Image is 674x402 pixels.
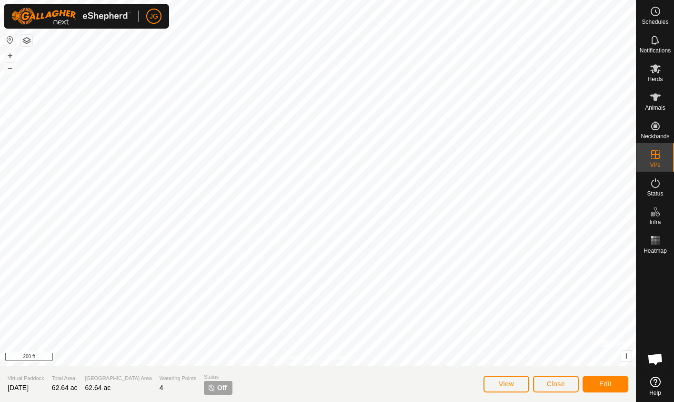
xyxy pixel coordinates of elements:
button: + [4,50,16,62]
span: Animals [645,105,665,111]
span: Herds [647,76,663,82]
span: Neckbands [641,134,669,139]
span: Watering Points [160,374,196,382]
span: Edit [599,380,612,388]
span: Total Area [52,374,78,382]
span: 62.64 ac [52,384,78,392]
span: Status [204,373,232,381]
span: Heatmap [644,248,667,254]
span: 62.64 ac [85,384,111,392]
a: Help [636,373,674,400]
button: Edit [583,376,628,392]
span: Virtual Paddock [8,374,44,382]
span: JG [150,11,158,21]
img: Gallagher Logo [11,8,131,25]
button: Map Layers [21,35,32,46]
span: Notifications [640,48,671,53]
a: Contact Us [327,353,355,362]
span: [GEOGRAPHIC_DATA] Area [85,374,152,382]
span: i [625,352,627,360]
span: Status [647,191,663,196]
img: turn-off [208,384,215,392]
span: VPs [650,162,660,168]
span: 4 [160,384,163,392]
span: Schedules [642,19,668,25]
span: View [499,380,514,388]
span: Off [217,383,227,393]
button: – [4,62,16,74]
span: Close [547,380,565,388]
button: View [483,376,529,392]
a: Privacy Policy [280,353,316,362]
span: [DATE] [8,384,29,392]
span: Infra [649,219,661,225]
span: Help [649,390,661,396]
button: i [621,351,632,361]
button: Close [533,376,579,392]
button: Reset Map [4,34,16,46]
div: Open chat [641,345,670,373]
